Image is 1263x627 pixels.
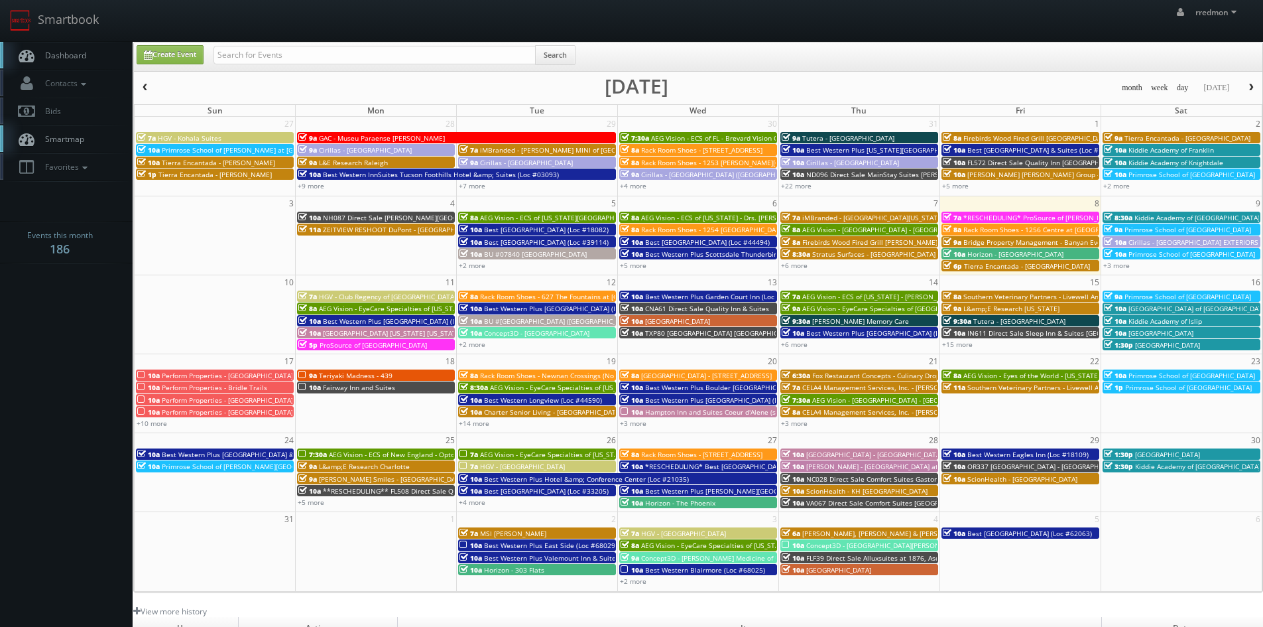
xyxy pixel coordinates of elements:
[645,395,813,405] span: Best Western Plus [GEOGRAPHIC_DATA] (Loc #11187)
[967,450,1089,459] span: Best Western Eagles Inn (Loc #18109)
[782,565,804,575] span: 10a
[38,105,61,117] span: Bids
[943,145,965,155] span: 10a
[943,261,962,271] span: 6p
[484,249,587,259] span: BU #07840 [GEOGRAPHIC_DATA]
[802,213,967,222] span: iMBranded - [GEOGRAPHIC_DATA][US_STATE] Toyota
[645,249,845,259] span: Best Western Plus Scottsdale Thunderbird Suites (Loc #03156)
[967,158,1162,167] span: FL572 Direct Sale Quality Inn [GEOGRAPHIC_DATA] North I-75
[459,383,488,392] span: 8:30a
[162,407,293,417] span: Perform Properties - [GEOGRAPHIC_DATA]
[459,249,482,259] span: 10a
[298,316,321,326] span: 10a
[323,316,491,326] span: Best Western Plus [GEOGRAPHIC_DATA] (Loc #48184)
[459,498,485,507] a: +4 more
[298,383,321,392] span: 10a
[967,474,1077,484] span: ScionHealth - [GEOGRAPHIC_DATA]
[812,371,951,380] span: Fox Restaurant Concepts - Culinary Dropout
[162,383,267,392] span: Perform Properties - Bridle Trails
[137,462,160,471] span: 10a
[621,565,643,575] span: 10a
[620,181,646,190] a: +4 more
[1128,158,1223,167] span: Kiddie Academy of Knightdale
[38,161,91,173] span: Favorites
[782,383,800,392] span: 7a
[459,225,482,234] span: 10a
[298,133,317,143] span: 9a
[806,450,942,459] span: [GEOGRAPHIC_DATA] - [GEOGRAPHIC_DATA]
[484,238,609,247] span: Best [GEOGRAPHIC_DATA] (Loc #39114)
[943,249,965,259] span: 10a
[459,486,482,496] span: 10a
[484,304,652,313] span: Best Western Plus [GEOGRAPHIC_DATA] (Loc #62024)
[1104,170,1126,179] span: 10a
[1128,328,1193,338] span: [GEOGRAPHIC_DATA]
[782,328,804,338] span: 10a
[484,328,589,338] span: Concept3D - [GEOGRAPHIC_DATA]
[802,225,978,234] span: AEG Vision - [GEOGRAPHIC_DATA] - [GEOGRAPHIC_DATA]
[641,225,786,234] span: Rack Room Shoes - 1254 [GEOGRAPHIC_DATA]
[1195,7,1240,18] span: rredmon
[1104,450,1133,459] span: 1:30p
[782,304,800,313] span: 9a
[484,553,662,563] span: Best Western Plus Valemount Inn & Suites (Loc #62120)
[298,462,317,471] span: 9a
[967,383,1197,392] span: Southern Veterinary Partners - Livewell Animal Urgent Care of Goodyear
[621,541,639,550] span: 8a
[137,133,156,143] span: 7a
[621,304,643,313] span: 10a
[298,371,317,380] span: 9a
[298,340,318,350] span: 5p
[323,328,462,338] span: [GEOGRAPHIC_DATA] [US_STATE] [US_STATE]
[459,340,485,349] a: +2 more
[323,486,521,496] span: **RESCHEDULING** FL508 Direct Sale Quality Inn Oceanfront
[459,450,478,459] span: 7a
[298,450,327,459] span: 7:30a
[942,181,969,190] a: +5 more
[1104,133,1122,143] span: 9a
[459,565,482,575] span: 10a
[782,292,800,301] span: 7a
[782,553,804,563] span: 10a
[812,249,976,259] span: Stratus Surfaces - [GEOGRAPHIC_DATA] Slab Gallery
[137,419,167,428] a: +10 more
[298,213,321,222] span: 10a
[480,145,666,155] span: iMBranded - [PERSON_NAME] MINI of [GEOGRAPHIC_DATA]
[943,213,961,222] span: 7a
[645,292,803,301] span: Best Western Plus Garden Court Inn (Loc #05224)
[459,328,482,338] span: 10a
[459,529,478,538] span: 7a
[802,383,996,392] span: CELA4 Management Services, Inc. - [PERSON_NAME] Hyundai
[137,170,156,179] span: 1p
[781,261,808,270] a: +6 more
[459,238,482,247] span: 10a
[782,450,804,459] span: 10a
[641,371,772,380] span: [GEOGRAPHIC_DATA] - [STREET_ADDRESS]
[621,158,639,167] span: 8a
[621,145,639,155] span: 8a
[641,213,879,222] span: AEG Vision - ECS of [US_STATE] - Drs. [PERSON_NAME] and [PERSON_NAME]
[943,292,961,301] span: 8a
[782,474,804,484] span: 10a
[459,304,482,313] span: 10a
[802,529,1057,538] span: [PERSON_NAME], [PERSON_NAME] & [PERSON_NAME], LLC - [GEOGRAPHIC_DATA]
[137,45,204,64] a: Create Event
[806,145,1077,155] span: Best Western Plus [US_STATE][GEOGRAPHIC_DATA] [GEOGRAPHIC_DATA] (Loc #37096)
[484,486,609,496] span: Best [GEOGRAPHIC_DATA] (Loc #33205)
[137,158,160,167] span: 10a
[621,498,643,508] span: 10a
[459,316,482,326] span: 10a
[806,498,979,508] span: VA067 Direct Sale Comfort Suites [GEOGRAPHIC_DATA]
[162,371,293,380] span: Perform Properties - [GEOGRAPHIC_DATA]
[645,565,765,575] span: Best Western Blairmore (Loc #68025)
[943,462,965,471] span: 10a
[1135,462,1260,471] span: Kiddie Academy of [GEOGRAPHIC_DATA]
[298,304,317,313] span: 8a
[298,292,317,301] span: 7a
[782,213,800,222] span: 7a
[459,158,478,167] span: 9a
[621,462,643,471] span: 10a
[319,462,410,471] span: L&amp;E Research Charlotte
[621,383,643,392] span: 10a
[298,474,317,484] span: 9a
